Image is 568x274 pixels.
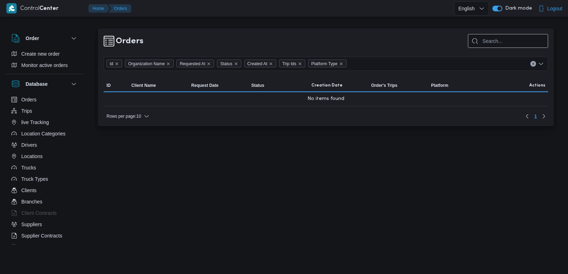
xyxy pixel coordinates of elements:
span: Suppliers [21,220,42,229]
span: Created At [244,60,277,67]
button: Drivers [9,139,81,151]
span: Created At [247,60,268,68]
span: Requested At [176,60,214,67]
button: Create new order [9,48,81,60]
span: Trip Ids [279,60,305,67]
button: Trucks [9,162,81,173]
span: Branches [21,197,42,206]
button: Truck Types [9,173,81,185]
button: Next page [540,112,548,121]
button: Locations [9,151,81,162]
span: Client Name [131,83,156,88]
button: Remove Trip Ids from selection in this group [298,62,302,66]
span: ID [106,83,111,88]
div: Database [6,94,84,247]
button: Open list of options [538,61,544,67]
span: Platform Type [308,60,346,67]
span: Trips [21,107,32,115]
span: Locations [21,152,43,161]
span: Id [106,60,122,67]
button: Client Contracts [9,207,81,219]
span: Monitor active orders [21,61,68,69]
button: Database [11,80,78,88]
button: Orders [108,4,131,13]
span: Order's Trips [371,83,397,88]
input: Search... [468,34,548,48]
button: Platform [428,80,488,91]
button: Orders [9,94,81,105]
span: Actions [529,83,545,88]
button: Location Categories [9,128,81,139]
span: Dark mode [502,6,532,11]
button: Logout [536,1,565,16]
button: ID [104,80,129,91]
button: Devices [9,241,81,253]
button: Order [11,34,78,43]
span: Devices [21,243,39,251]
button: Supplier Contracts [9,230,81,241]
span: Platform Type [311,60,338,68]
span: 1 [534,112,537,121]
button: Status [248,80,308,91]
span: Supplier Contracts [21,231,62,240]
img: X8yXhbKr1z7QwAAAABJRU5ErkJggg== [6,3,17,13]
span: Organization Name [125,60,174,67]
button: Previous page [523,112,531,121]
button: Remove Platform Type from selection in this group [339,62,343,66]
span: Platform [431,83,448,88]
span: Request Date [191,83,219,88]
span: Id [110,60,113,68]
h3: Order [26,34,39,43]
button: Branches [9,196,81,207]
h3: Database [26,80,48,88]
span: Logout [547,4,562,13]
button: Rows per page:10 [104,112,152,121]
span: Truck Types [21,175,48,183]
span: No items found [307,95,344,103]
button: Remove Requested At from selection in this group [207,62,211,66]
span: Organization Name [128,60,165,68]
button: Trips [9,105,81,117]
button: Clear input [530,61,536,67]
button: Remove Created At from selection in this group [269,62,273,66]
button: Home [88,4,110,13]
button: Clients [9,185,81,196]
span: Rows per page : 10 [106,112,141,121]
span: Status [217,60,241,67]
span: Trip Ids [282,60,296,68]
span: Create new order [21,50,60,58]
span: Creation Date [311,83,343,88]
span: Location Categories [21,129,66,138]
button: Suppliers [9,219,81,230]
span: Orders [21,95,37,104]
h2: Orders [116,35,143,47]
button: Monitor active orders [9,60,81,71]
span: Drivers [21,141,37,149]
button: Page 1 of 1 [531,112,540,121]
button: Request Date [189,80,248,91]
span: Clients [21,186,37,195]
span: Client Contracts [21,209,57,217]
span: live Tracking [21,118,49,127]
button: Remove Id from selection in this group [115,62,119,66]
span: Status [220,60,232,68]
span: Trucks [21,163,36,172]
button: Remove Organization Name from selection in this group [166,62,170,66]
div: Order [6,48,84,74]
span: Status [251,83,264,88]
button: live Tracking [9,117,81,128]
span: Requested At [180,60,205,68]
button: Client Name [129,80,189,91]
b: Center [39,6,59,11]
button: Remove Status from selection in this group [234,62,238,66]
button: Order's Trips [368,80,428,91]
